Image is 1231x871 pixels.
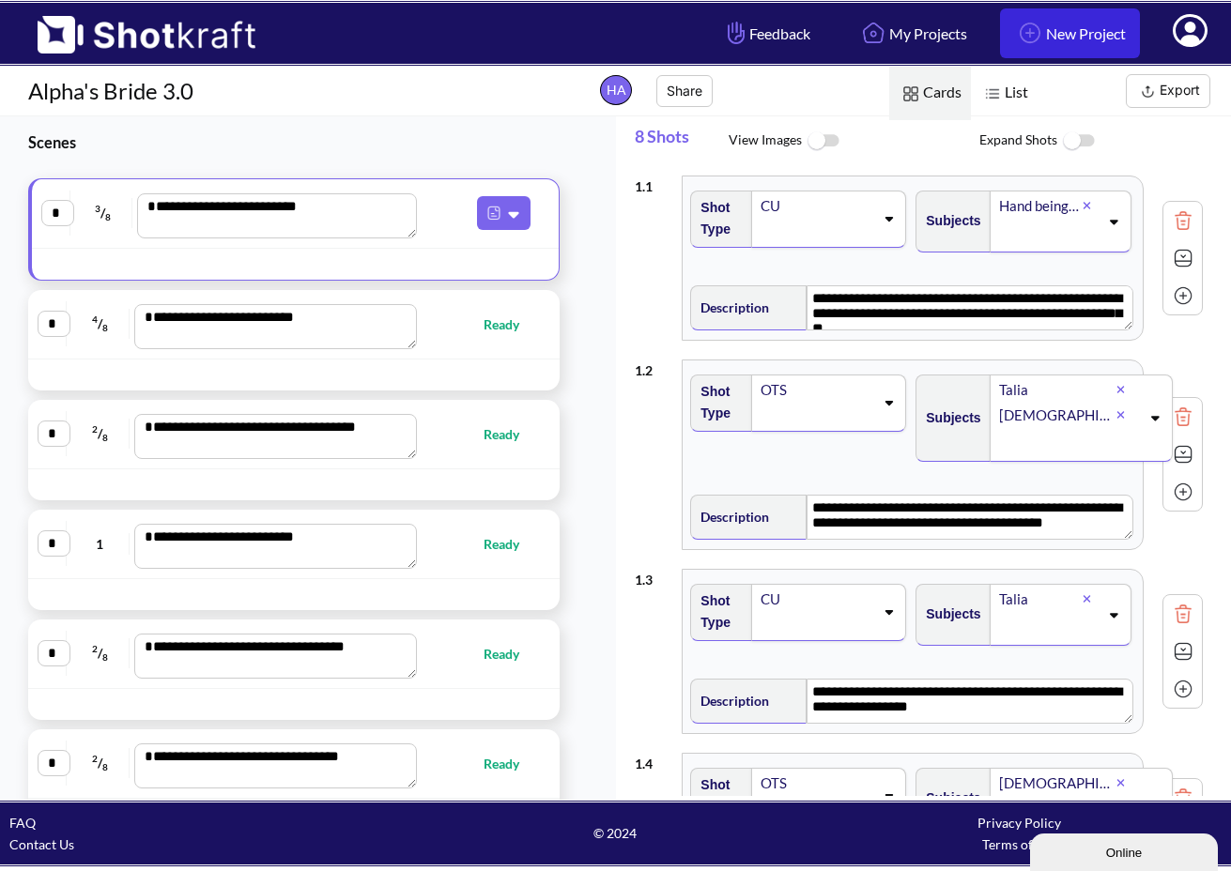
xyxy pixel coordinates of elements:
[635,350,673,381] div: 1 . 2
[484,643,538,665] span: Ready
[723,17,749,49] img: Hand Icon
[1136,80,1160,103] img: Export Icon
[1057,121,1100,161] img: ToggleOff Icon
[484,423,538,445] span: Ready
[92,643,98,654] span: 2
[1169,403,1197,431] img: Trash Icon
[916,783,980,814] span: Subjects
[1169,244,1197,272] img: Expand Icon
[691,376,743,429] span: Shot Type
[723,23,810,44] span: Feedback
[635,559,673,590] div: 1 . 3
[843,8,981,58] a: My Projects
[802,121,844,161] img: ToggleOff Icon
[916,206,980,237] span: Subjects
[997,587,1083,612] div: Talia
[71,638,129,668] span: /
[1169,600,1197,628] img: Trash Icon
[857,17,889,49] img: Home Icon
[92,313,98,325] span: 4
[1169,206,1197,235] img: Trash Icon
[656,75,713,107] button: Share
[818,833,1222,855] div: Terms of Use
[759,587,873,612] div: CU
[1169,784,1197,812] img: Trash Icon
[1169,440,1197,468] img: Expand Icon
[102,322,108,333] span: 8
[9,815,36,831] a: FAQ
[95,203,100,214] span: 3
[71,748,129,778] span: /
[759,193,873,219] div: CU
[1169,282,1197,310] img: Add Icon
[9,836,74,852] a: Contact Us
[759,377,873,403] div: OTS
[979,121,1231,161] span: Expand Shots
[484,533,538,555] span: Ready
[1000,8,1140,58] a: New Project
[980,82,1005,106] img: List Icon
[1169,675,1197,703] img: Add Icon
[92,423,98,435] span: 2
[71,309,129,339] span: /
[818,812,1222,833] div: Privacy Policy
[1169,478,1197,506] img: Add Icon
[75,198,132,228] span: /
[102,651,108,663] span: 8
[889,67,971,120] span: Cards
[600,75,632,105] span: HA
[691,501,769,532] span: Description
[635,743,673,774] div: 1 . 4
[484,313,538,335] span: Ready
[1014,17,1046,49] img: Add Icon
[691,586,743,638] span: Shot Type
[71,533,129,555] span: 1
[729,121,980,161] span: View Images
[102,432,108,443] span: 8
[105,211,111,222] span: 8
[635,166,673,197] div: 1 . 1
[484,753,538,774] span: Ready
[482,201,506,225] img: Pdf Icon
[635,116,729,166] span: 8 Shots
[759,771,873,796] div: OTS
[997,193,1083,219] div: Hand being cut
[102,761,108,772] span: 8
[997,377,1117,403] div: Talia
[916,599,980,630] span: Subjects
[1030,830,1222,871] iframe: chat widget
[691,685,769,716] span: Description
[691,192,743,245] span: Shot Type
[413,822,817,844] span: © 2024
[1169,637,1197,665] img: Expand Icon
[971,67,1038,120] span: List
[691,292,769,323] span: Description
[997,771,1117,796] div: [DEMOGRAPHIC_DATA]
[1126,74,1210,108] button: Export
[28,131,569,153] h3: Scenes
[997,403,1117,428] div: [DEMOGRAPHIC_DATA]
[691,770,743,822] span: Shot Type
[92,753,98,764] span: 2
[71,419,129,449] span: /
[899,82,923,106] img: Card Icon
[916,403,980,434] span: Subjects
